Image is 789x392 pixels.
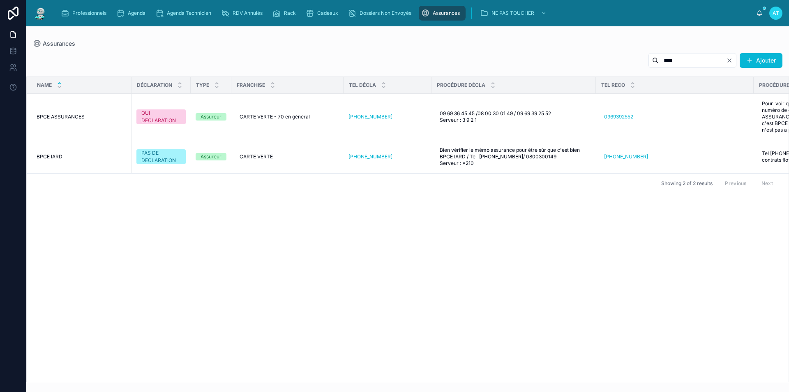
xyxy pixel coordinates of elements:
[33,39,75,48] a: Assurances
[436,144,591,170] a: Bien vérifier le mémo assurance pour être sûr que c'est bien BPCE IARD / Tel [PHONE_NUMBER]/ 0800...
[141,109,181,124] div: OUI DECLARATION
[440,147,588,167] span: Bien vérifier le mémo assurance pour être sûr que c'est bien BPCE IARD / Tel [PHONE_NUMBER]/ 0800...
[201,153,221,160] div: Assureur
[433,10,460,16] span: Assurances
[114,6,151,21] a: Agenda
[270,6,302,21] a: Rack
[237,82,265,88] span: FRANCHISE
[196,113,226,121] a: Assureur
[37,82,52,88] span: Name
[141,149,181,164] div: PAS DE DECLARATION
[240,153,273,160] span: CARTE VERTE
[37,114,85,120] span: BPCE ASSURANCES
[419,6,466,21] a: Assurances
[491,10,534,16] span: NE PAS TOUCHER
[201,113,221,121] div: Assureur
[233,10,263,16] span: RDV Annulés
[601,110,749,123] a: 0969392552
[37,153,127,160] a: BPCE IARD
[348,114,427,120] a: [PHONE_NUMBER]
[153,6,217,21] a: Agenda Technicien
[240,114,310,120] span: CARTE VERTE - 70 en général
[136,149,186,164] a: PAS DE DECLARATION
[349,82,376,88] span: TEL DÉCLA
[317,10,338,16] span: Cadeaux
[440,110,588,123] span: 09 69 36 45 45 /08 00 30 01 49 / 09 69 39 25 52 Serveur : 3 9 2 1
[436,107,591,127] a: 09 69 36 45 45 /08 00 30 01 49 / 09 69 39 25 52 Serveur : 3 9 2 1
[167,10,211,16] span: Agenda Technicien
[348,114,392,120] a: [PHONE_NUMBER]
[128,10,145,16] span: Agenda
[303,6,344,21] a: Cadeaux
[37,114,127,120] a: BPCE ASSURANCES
[236,110,339,123] a: CARTE VERTE - 70 en général
[43,39,75,48] span: Assurances
[601,82,625,88] span: TEL RECO
[37,153,62,160] span: BPCE IARD
[360,10,411,16] span: Dossiers Non Envoyés
[726,57,736,64] button: Clear
[136,109,186,124] a: OUI DECLARATION
[236,150,339,163] a: CARTE VERTE
[604,153,648,160] a: [PHONE_NUMBER]
[604,114,633,120] a: 0969392552
[196,82,209,88] span: TYPE
[33,7,48,20] img: App logo
[478,6,551,21] a: NE PAS TOUCHER
[437,82,485,88] span: PROCÉDURE DÉCLA
[196,153,226,160] a: Assureur
[284,10,296,16] span: Rack
[348,153,392,160] a: [PHONE_NUMBER]
[601,150,749,163] a: [PHONE_NUMBER]
[72,10,106,16] span: Professionnels
[219,6,268,21] a: RDV Annulés
[661,180,713,187] span: Showing 2 of 2 results
[346,6,417,21] a: Dossiers Non Envoyés
[773,10,779,16] span: AT
[58,6,112,21] a: Professionnels
[348,153,427,160] a: [PHONE_NUMBER]
[137,82,172,88] span: DÉCLARATION
[54,4,756,22] div: scrollable content
[740,53,782,68] button: Ajouter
